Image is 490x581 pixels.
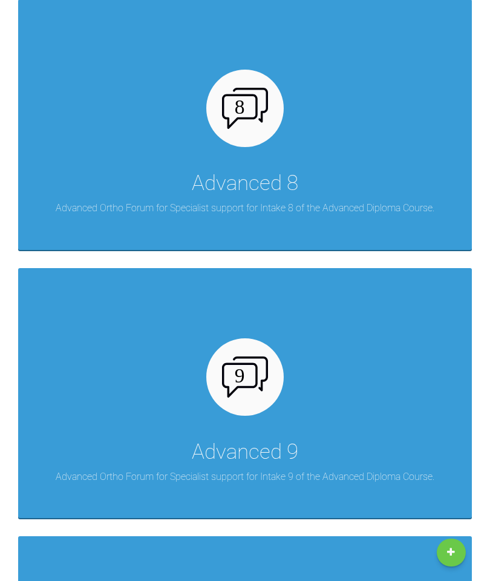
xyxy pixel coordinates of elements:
[437,539,466,566] a: New Case
[56,200,434,216] p: Advanced Ortho Forum for Specialist support for Intake 8 of the Advanced Diploma Course.
[222,88,269,129] img: advanced-8.8f044f02.svg
[192,166,298,200] div: Advanced 8
[56,469,434,485] p: Advanced Ortho Forum for Specialist support for Intake 9 of the Advanced Diploma Course.
[222,356,269,398] img: advanced-9.7b3bd4b1.svg
[18,268,472,518] a: Advanced 9Advanced Ortho Forum for Specialist support for Intake 9 of the Advanced Diploma Course.
[192,435,298,469] div: Advanced 9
